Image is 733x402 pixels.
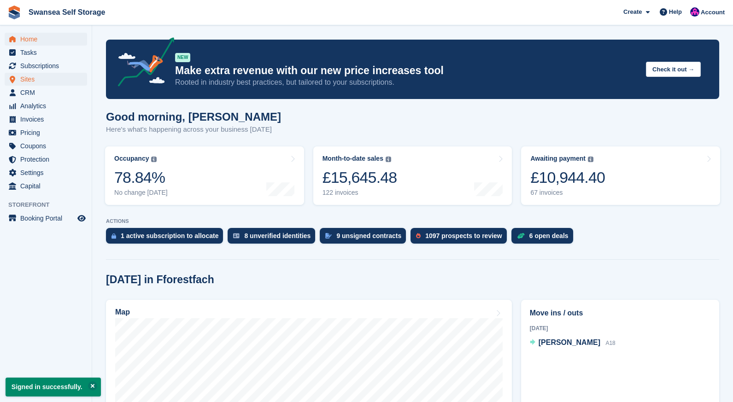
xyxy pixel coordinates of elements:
a: 6 open deals [511,228,578,248]
span: [PERSON_NAME] [539,338,600,346]
img: contract_signature_icon-13c848040528278c33f63329250d36e43548de30e8caae1d1a13099fd9432cc5.svg [325,233,332,239]
div: 8 unverified identities [244,232,311,239]
h2: [DATE] in Fforestfach [106,274,214,286]
span: Protection [20,153,76,166]
div: 1 active subscription to allocate [121,232,218,239]
span: Create [623,7,642,17]
img: verify_identity-adf6edd0f0f0b5bbfe63781bf79b02c33cf7c696d77639b501bdc392416b5a36.svg [233,233,240,239]
a: menu [5,59,87,72]
a: [PERSON_NAME] A18 [530,337,616,349]
a: menu [5,180,87,192]
div: 1097 prospects to review [425,232,502,239]
span: Home [20,33,76,46]
h2: Move ins / outs [530,308,710,319]
p: Signed in successfully. [6,378,101,396]
span: Account [701,8,725,17]
div: 9 unsigned contracts [336,232,401,239]
div: NEW [175,53,190,62]
a: 1097 prospects to review [410,228,511,248]
a: menu [5,212,87,225]
span: Subscriptions [20,59,76,72]
span: Pricing [20,126,76,139]
h2: Map [115,308,130,316]
a: menu [5,99,87,112]
a: menu [5,166,87,179]
span: Help [669,7,682,17]
a: menu [5,153,87,166]
div: £15,645.48 [323,168,397,187]
div: No change [DATE] [114,189,168,197]
a: 8 unverified identities [228,228,320,248]
img: icon-info-grey-7440780725fd019a000dd9b08b2336e03edf1995a4989e88bcd33f0948082b44.svg [386,157,391,162]
img: price-adjustments-announcement-icon-8257ccfd72463d97f412b2fc003d46551f7dbcb40ab6d574587a9cd5c0d94... [110,37,175,90]
img: prospect-51fa495bee0391a8d652442698ab0144808aea92771e9ea1ae160a38d050c398.svg [416,233,421,239]
span: Coupons [20,140,76,152]
span: A18 [605,340,615,346]
div: 122 invoices [323,189,397,197]
a: Swansea Self Storage [25,5,109,20]
div: 6 open deals [529,232,569,239]
span: Settings [20,166,76,179]
div: Month-to-date sales [323,155,383,163]
div: Occupancy [114,155,149,163]
a: Preview store [76,213,87,224]
div: [DATE] [530,324,710,332]
a: menu [5,46,87,59]
a: menu [5,33,87,46]
a: 9 unsigned contracts [320,228,410,248]
p: Rooted in industry best practices, but tailored to your subscriptions. [175,77,639,87]
img: icon-info-grey-7440780725fd019a000dd9b08b2336e03edf1995a4989e88bcd33f0948082b44.svg [151,157,157,162]
span: Sites [20,73,76,86]
img: Donna Davies [690,7,699,17]
span: CRM [20,86,76,99]
span: Capital [20,180,76,192]
p: ACTIONS [106,218,719,224]
a: 1 active subscription to allocate [106,228,228,248]
img: deal-1b604bf984904fb50ccaf53a9ad4b4a5d6e5aea283cecdc64d6e3604feb123c2.svg [517,233,525,239]
a: menu [5,140,87,152]
a: Awaiting payment £10,944.40 67 invoices [521,146,720,205]
span: Tasks [20,46,76,59]
span: Booking Portal [20,212,76,225]
div: £10,944.40 [530,168,605,187]
p: Here's what's happening across your business [DATE] [106,124,281,135]
img: active_subscription_to_allocate_icon-d502201f5373d7db506a760aba3b589e785aa758c864c3986d89f69b8ff3... [111,233,116,239]
a: menu [5,126,87,139]
span: Storefront [8,200,92,210]
a: menu [5,113,87,126]
img: icon-info-grey-7440780725fd019a000dd9b08b2336e03edf1995a4989e88bcd33f0948082b44.svg [588,157,593,162]
a: menu [5,86,87,99]
p: Make extra revenue with our new price increases tool [175,64,639,77]
span: Invoices [20,113,76,126]
div: 78.84% [114,168,168,187]
img: stora-icon-8386f47178a22dfd0bd8f6a31ec36ba5ce8667c1dd55bd0f319d3a0aa187defe.svg [7,6,21,19]
a: Month-to-date sales £15,645.48 122 invoices [313,146,512,205]
a: Occupancy 78.84% No change [DATE] [105,146,304,205]
button: Check it out → [646,62,701,77]
h1: Good morning, [PERSON_NAME] [106,111,281,123]
a: menu [5,73,87,86]
div: Awaiting payment [530,155,586,163]
div: 67 invoices [530,189,605,197]
span: Analytics [20,99,76,112]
